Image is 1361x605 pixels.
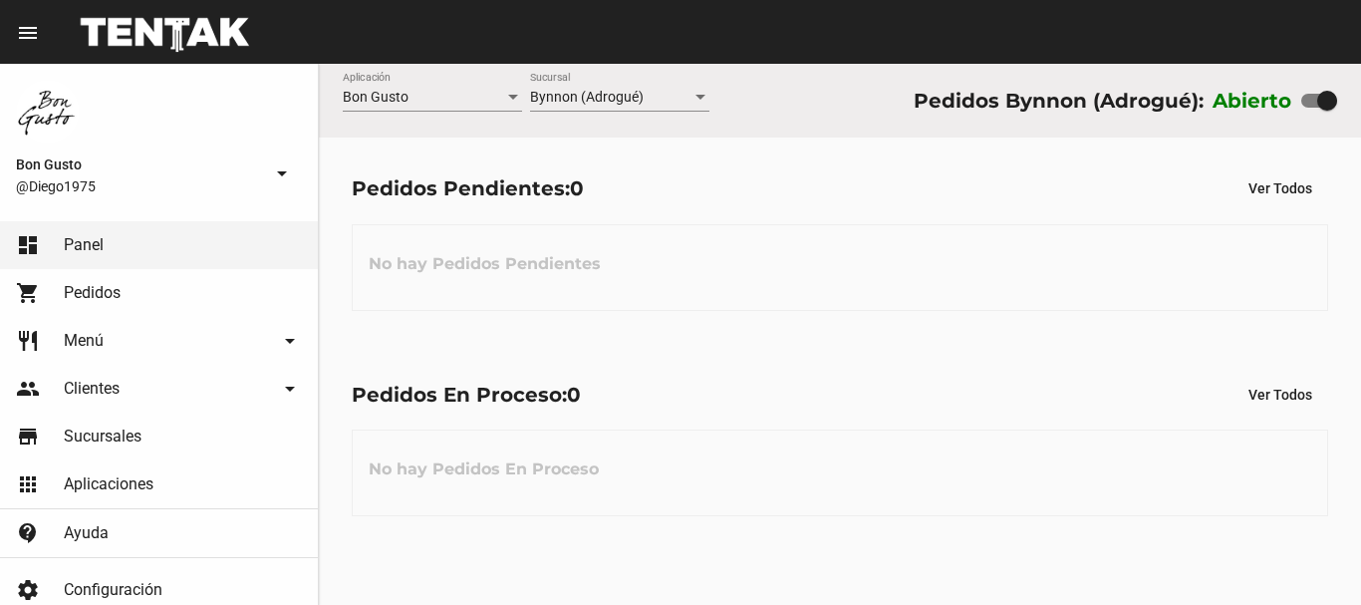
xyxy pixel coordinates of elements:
[278,329,302,353] mat-icon: arrow_drop_down
[270,161,294,185] mat-icon: arrow_drop_down
[1248,180,1312,196] span: Ver Todos
[914,85,1204,117] div: Pedidos Bynnon (Adrogué):
[352,379,581,411] div: Pedidos En Proceso:
[16,152,262,176] span: Bon Gusto
[16,176,262,196] span: @Diego1975
[64,283,121,303] span: Pedidos
[1277,525,1341,585] iframe: chat widget
[567,383,581,407] span: 0
[16,425,40,449] mat-icon: store
[343,89,408,105] span: Bon Gusto
[16,521,40,545] mat-icon: contact_support
[64,474,153,494] span: Aplicaciones
[16,281,40,305] mat-icon: shopping_cart
[1232,377,1328,413] button: Ver Todos
[64,523,109,543] span: Ayuda
[16,80,80,144] img: 8570adf9-ca52-4367-b116-ae09c64cf26e.jpg
[1232,170,1328,206] button: Ver Todos
[64,427,141,447] span: Sucursales
[16,233,40,257] mat-icon: dashboard
[64,331,104,351] span: Menú
[16,329,40,353] mat-icon: restaurant
[530,89,644,105] span: Bynnon (Adrogué)
[1248,387,1312,403] span: Ver Todos
[1213,85,1292,117] label: Abierto
[352,172,584,204] div: Pedidos Pendientes:
[16,377,40,401] mat-icon: people
[16,578,40,602] mat-icon: settings
[64,580,162,600] span: Configuración
[64,235,104,255] span: Panel
[353,234,617,294] h3: No hay Pedidos Pendientes
[570,176,584,200] span: 0
[16,21,40,45] mat-icon: menu
[278,377,302,401] mat-icon: arrow_drop_down
[353,440,615,499] h3: No hay Pedidos En Proceso
[16,472,40,496] mat-icon: apps
[64,379,120,399] span: Clientes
